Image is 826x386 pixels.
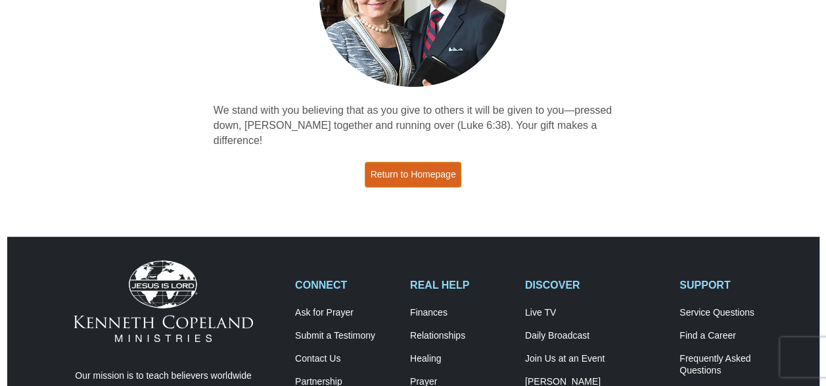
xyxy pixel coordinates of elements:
[410,353,511,365] a: Healing
[679,330,781,342] a: Find a Career
[410,307,511,319] a: Finances
[365,162,462,187] a: Return to Homepage
[74,260,253,342] img: Kenneth Copeland Ministries
[295,353,396,365] a: Contact Us
[214,103,613,149] p: We stand with you believing that as you give to others it will be given to you—pressed down, [PER...
[679,353,781,377] a: Frequently AskedQuestions
[525,353,666,365] a: Join Us at an Event
[295,307,396,319] a: Ask for Prayer
[295,330,396,342] a: Submit a Testimony
[679,279,781,291] h2: SUPPORT
[525,279,666,291] h2: DISCOVER
[525,307,666,319] a: Live TV
[525,330,666,342] a: Daily Broadcast
[679,307,781,319] a: Service Questions
[410,279,511,291] h2: REAL HELP
[410,330,511,342] a: Relationships
[295,279,396,291] h2: CONNECT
